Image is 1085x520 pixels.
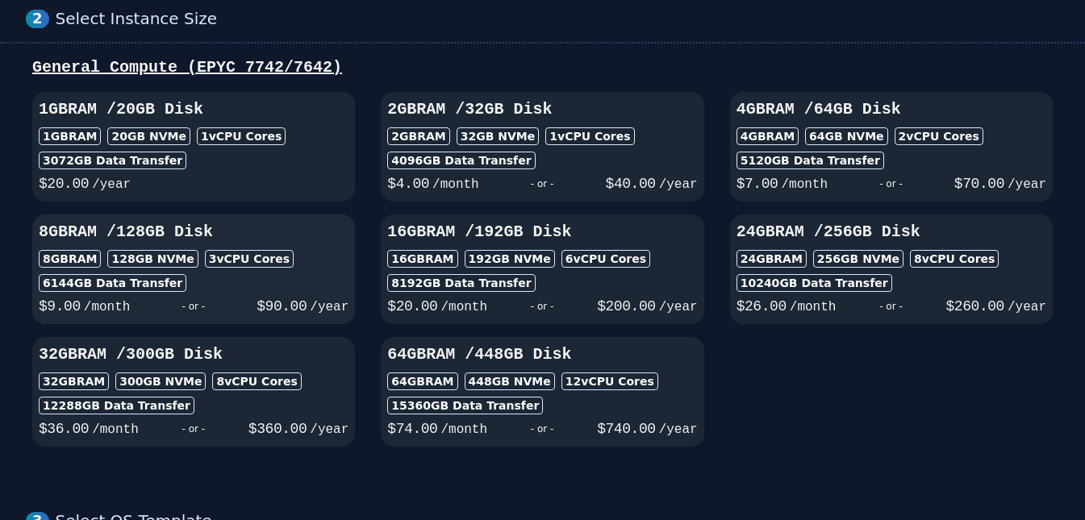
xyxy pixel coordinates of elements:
div: 6144 GB Data Transfer [39,274,186,292]
div: 16GB RAM [387,250,457,268]
div: 128 GB NVMe [107,250,198,268]
span: /month [440,422,487,437]
div: 15360 GB Data Transfer [387,397,543,414]
span: $ 260.00 [946,298,1004,314]
div: 2 [26,10,49,28]
div: 192 GB NVMe [465,250,555,268]
span: /year [92,177,131,192]
div: 64 GB NVMe [805,127,888,145]
div: 5120 GB Data Transfer [737,152,884,169]
span: $ 26.00 [737,298,787,314]
span: $ 70.00 [954,176,1004,192]
div: - or - [139,418,248,440]
div: 3 vCPU Cores [205,250,294,268]
div: 20 GB NVMe [107,127,190,145]
div: 10240 GB Data Transfer [737,274,892,292]
h3: 64GB RAM / 448 GB Disk [387,343,697,366]
button: 2GBRAM /32GB Disk2GBRAM32GB NVMe1vCPU Cores4096GB Data Transfer$4.00/month- or -$40.00/year [381,92,703,202]
button: 16GBRAM /192GB Disk16GBRAM192GB NVMe6vCPU Cores8192GB Data Transfer$20.00/month- or -$200.00/year [381,214,703,324]
h3: 8GB RAM / 128 GB Disk [39,221,348,243]
span: /year [659,177,698,192]
div: - or - [487,295,597,318]
span: /month [781,177,828,192]
span: $ 74.00 [387,421,437,437]
div: 6 vCPU Cores [561,250,650,268]
button: 8GBRAM /128GB Disk8GBRAM128GB NVMe3vCPU Cores6144GB Data Transfer$9.00/month- or -$90.00/year [32,214,355,324]
div: - or - [836,295,945,318]
span: $ 200.00 [597,298,655,314]
h3: 32GB RAM / 300 GB Disk [39,343,348,366]
button: 4GBRAM /64GB Disk4GBRAM64GB NVMe2vCPU Cores5120GB Data Transfer$7.00/month- or -$70.00/year [730,92,1053,202]
div: 8 vCPU Cores [212,372,301,390]
div: 448 GB NVMe [465,372,555,390]
span: $ 90.00 [257,298,307,314]
span: $ 740.00 [597,421,655,437]
span: $ 360.00 [248,421,307,437]
div: 32 GB NVMe [457,127,540,145]
span: /year [1008,300,1046,314]
span: /year [659,300,698,314]
span: $ 7.00 [737,176,778,192]
h3: 16GB RAM / 192 GB Disk [387,221,697,243]
div: General Compute (EPYC 7742/7642) [26,56,1059,79]
div: 24GB RAM [737,250,807,268]
span: /month [440,300,487,314]
div: - or - [479,173,606,195]
div: 64GB RAM [387,372,457,390]
div: 1GB RAM [39,127,101,145]
div: 2 vCPU Cores [895,127,983,145]
button: 64GBRAM /448GB Disk64GBRAM448GB NVMe12vCPU Cores15360GB Data Transfer$74.00/month- or -$740.00/year [381,337,703,447]
div: 12288 GB Data Transfer [39,397,194,414]
div: 3072 GB Data Transfer [39,152,186,169]
span: /year [310,422,348,437]
div: 4096 GB Data Transfer [387,152,535,169]
div: 12 vCPU Cores [561,372,658,390]
div: 8 vCPU Cores [910,250,999,268]
h3: 24GB RAM / 256 GB Disk [737,221,1046,243]
div: 32GB RAM [39,372,109,390]
span: $ 40.00 [606,176,656,192]
div: - or - [828,173,954,195]
span: $ 20.00 [387,298,437,314]
span: $ 9.00 [39,298,81,314]
div: Select Instance Size [56,9,1059,29]
div: - or - [130,295,257,318]
div: 1 vCPU Cores [197,127,286,145]
div: 8GB RAM [39,250,101,268]
span: /month [84,300,131,314]
button: 24GBRAM /256GB Disk24GBRAM256GB NVMe8vCPU Cores10240GB Data Transfer$26.00/month- or -$260.00/year [730,214,1053,324]
div: 300 GB NVMe [115,372,206,390]
div: 2GB RAM [387,127,449,145]
h3: 1GB RAM / 20 GB Disk [39,98,348,121]
span: $ 36.00 [39,421,89,437]
div: 8192 GB Data Transfer [387,274,535,292]
span: /year [1008,177,1046,192]
h3: 4GB RAM / 64 GB Disk [737,98,1046,121]
div: 1 vCPU Cores [545,127,634,145]
div: 256 GB NVMe [813,250,903,268]
button: 1GBRAM /20GB Disk1GBRAM20GB NVMe1vCPU Cores3072GB Data Transfer$20.00/year [32,92,355,202]
span: /month [790,300,837,314]
div: 4GB RAM [737,127,799,145]
span: /month [92,422,139,437]
div: - or - [487,418,597,440]
span: /year [310,300,348,314]
span: /month [432,177,479,192]
h3: 2GB RAM / 32 GB Disk [387,98,697,121]
span: $ 4.00 [387,176,429,192]
span: $ 20.00 [39,176,89,192]
span: /year [659,422,698,437]
button: 32GBRAM /300GB Disk32GBRAM300GB NVMe8vCPU Cores12288GB Data Transfer$36.00/month- or -$360.00/year [32,337,355,447]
